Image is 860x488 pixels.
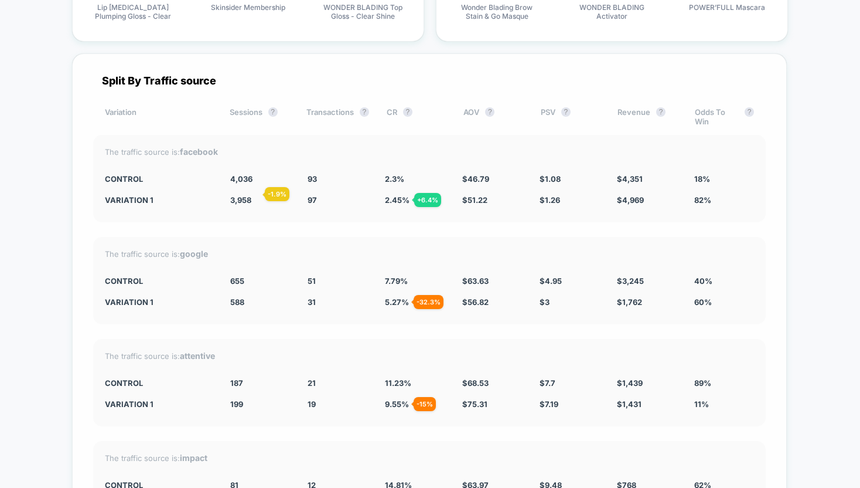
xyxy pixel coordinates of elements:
div: Sessions [230,107,289,126]
button: ? [268,107,278,117]
span: 3,958 [230,195,251,205]
span: $ 1.08 [540,174,561,184]
div: - 15 % [414,397,436,411]
div: 60% [694,297,754,307]
span: 199 [230,399,243,409]
div: Variation 1 [105,297,213,307]
span: $ 3,245 [617,276,644,286]
strong: google [180,249,208,259]
span: $ 51.22 [462,195,487,205]
span: 187 [230,378,243,388]
span: 655 [230,276,244,286]
div: 82% [694,195,754,205]
span: 2.3 % [385,174,404,184]
div: The traffic source is: [105,147,754,157]
span: POWER’FULL Mascara [689,3,765,12]
span: WONDER BLADING Activator [568,3,656,21]
span: 51 [308,276,316,286]
button: ? [485,107,494,117]
span: $ 1,439 [617,378,643,388]
div: CONTROL [105,174,213,184]
span: $ 46.79 [462,174,489,184]
div: The traffic source is: [105,249,754,259]
div: CONTROL [105,276,213,286]
div: Revenue [617,107,677,126]
div: PSV [541,107,600,126]
span: $ 4,969 [617,195,644,205]
div: Odds To Win [695,107,754,126]
div: 18% [694,174,754,184]
div: - 32.3 % [414,295,443,309]
span: $ 63.63 [462,276,489,286]
button: ? [745,107,754,117]
button: ? [561,107,571,117]
strong: facebook [180,147,218,157]
strong: attentive [180,351,215,361]
span: $ 56.82 [462,297,489,307]
div: + 6.4 % [414,193,441,207]
div: Variation 1 [105,399,213,409]
div: Split By Traffic source [93,74,766,87]
span: 7.79 % [385,276,408,286]
div: The traffic source is: [105,453,754,463]
span: $ 1,762 [617,297,642,307]
span: WONDER BLADING Top Gloss - Clear Shine [319,3,407,21]
span: 31 [308,297,316,307]
span: 97 [308,195,317,205]
div: The traffic source is: [105,351,754,361]
span: Skinsider Membership [211,3,285,12]
span: 11.23 % [385,378,411,388]
div: Variation 1 [105,195,213,205]
span: 19 [308,399,316,409]
div: 11% [694,399,754,409]
span: $ 1,431 [617,399,641,409]
span: $ 4.95 [540,276,562,286]
span: $ 75.31 [462,399,487,409]
strong: impact [180,453,207,463]
span: 5.27 % [385,297,409,307]
div: 40% [694,276,754,286]
span: 588 [230,297,244,307]
span: $ 3 [540,297,550,307]
span: 9.55 % [385,399,409,409]
div: 89% [694,378,754,388]
span: 2.45 % [385,195,409,205]
div: Transactions [306,107,369,126]
span: 4,036 [230,174,252,184]
span: 93 [308,174,317,184]
span: $ 7.19 [540,399,558,409]
div: Variation [105,107,212,126]
button: ? [656,107,666,117]
span: $ 1.26 [540,195,560,205]
div: CONTROL [105,378,213,388]
span: Wonder Blading Brow Stain & Go Masque [453,3,541,21]
div: CR [387,107,446,126]
span: $ 4,351 [617,174,643,184]
span: $ 68.53 [462,378,489,388]
span: $ 7.7 [540,378,555,388]
span: Lip [MEDICAL_DATA] Plumping Gloss - Clear [89,3,177,21]
div: AOV [463,107,523,126]
button: ? [360,107,369,117]
button: ? [403,107,412,117]
span: 21 [308,378,316,388]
